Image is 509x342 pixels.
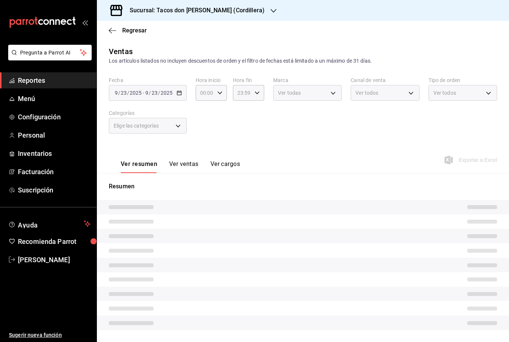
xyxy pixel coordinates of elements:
[8,45,92,60] button: Pregunta a Parrot AI
[129,90,142,96] input: ----
[351,78,419,83] label: Canal de venta
[121,160,157,173] button: Ver resumen
[18,219,81,228] span: Ayuda
[127,90,129,96] span: /
[5,54,92,62] a: Pregunta a Parrot AI
[151,90,158,96] input: --
[18,112,91,122] span: Configuración
[118,90,120,96] span: /
[114,122,159,129] span: Elige las categorías
[433,89,456,97] span: Ver todos
[121,160,240,173] div: navigation tabs
[120,90,127,96] input: --
[122,27,147,34] span: Regresar
[196,78,227,83] label: Hora inicio
[143,90,144,96] span: -
[20,49,80,57] span: Pregunta a Parrot AI
[18,255,91,265] span: [PERSON_NAME]
[169,160,199,173] button: Ver ventas
[109,78,187,83] label: Fecha
[429,78,497,83] label: Tipo de orden
[124,6,265,15] h3: Sucursal: Tacos don [PERSON_NAME] (Cordillera)
[211,160,240,173] button: Ver cargos
[273,78,342,83] label: Marca
[9,331,91,339] span: Sugerir nueva función
[160,90,173,96] input: ----
[18,130,91,140] span: Personal
[18,185,91,195] span: Suscripción
[109,182,497,191] p: Resumen
[109,57,497,65] div: Los artículos listados no incluyen descuentos de orden y el filtro de fechas está limitado a un m...
[18,148,91,159] span: Inventarios
[109,46,133,57] div: Ventas
[18,94,91,104] span: Menú
[18,236,91,247] span: Recomienda Parrot
[18,167,91,177] span: Facturación
[82,19,88,25] button: open_drawer_menu
[18,75,91,85] span: Reportes
[109,110,187,116] label: Categorías
[109,27,147,34] button: Regresar
[158,90,160,96] span: /
[114,90,118,96] input: --
[145,90,149,96] input: --
[233,78,264,83] label: Hora fin
[278,89,301,97] span: Ver todas
[149,90,151,96] span: /
[355,89,378,97] span: Ver todos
